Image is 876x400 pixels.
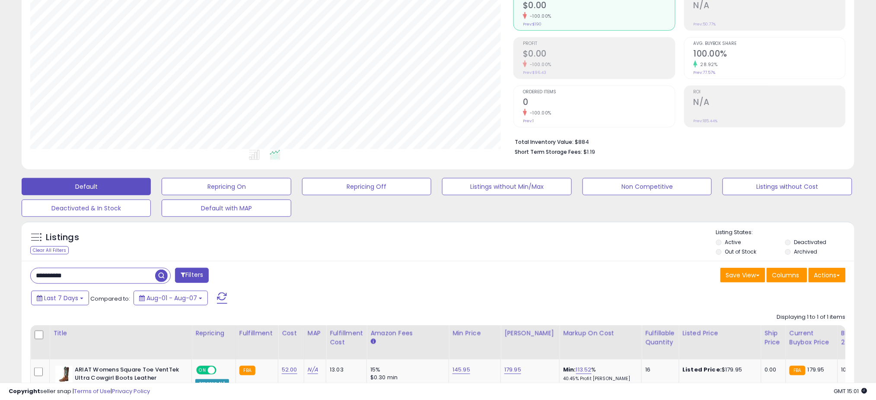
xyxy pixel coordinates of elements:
[523,0,675,12] h2: $0.00
[55,366,73,383] img: 41LruDdXrPL._SL40_.jpg
[523,49,675,60] h2: $0.00
[694,70,716,75] small: Prev: 77.57%
[442,178,571,195] button: Listings without Min/Max
[794,248,817,255] label: Archived
[22,200,151,217] button: Deactivated & In Stock
[282,365,297,374] a: 52.00
[452,365,470,374] a: 145.95
[53,329,188,338] div: Title
[645,366,672,374] div: 16
[645,329,675,347] div: Fulfillable Quantity
[31,291,89,305] button: Last 7 Days
[683,329,758,338] div: Listed Price
[523,22,542,27] small: Prev: $190
[834,387,867,395] span: 2025-08-15 15:01 GMT
[75,366,180,392] b: ARIAT Womens Square Toe VentTek Ultra Cowgirl Boots Leather Performance Boot
[162,178,291,195] button: Repricing On
[195,329,232,338] div: Repricing
[302,178,431,195] button: Repricing Off
[239,329,274,338] div: Fulfillment
[576,365,592,374] a: 113.52
[523,41,675,46] span: Profit
[523,70,546,75] small: Prev: $96.43
[504,365,521,374] a: 179.95
[239,366,255,375] small: FBA
[527,110,551,116] small: -100.00%
[46,232,79,244] h5: Listings
[694,22,716,27] small: Prev: 50.77%
[790,366,806,375] small: FBA
[694,0,845,12] h2: N/A
[841,329,873,347] div: BB Share 24h.
[523,97,675,109] h2: 0
[765,329,782,347] div: Ship Price
[370,374,442,381] div: $0.30 min
[694,41,845,46] span: Avg. Buybox Share
[841,366,870,374] div: 100%
[794,238,826,246] label: Deactivated
[452,329,497,338] div: Min Price
[282,329,300,338] div: Cost
[370,338,376,346] small: Amazon Fees.
[694,118,718,124] small: Prev: 185.44%
[563,366,635,382] div: %
[330,329,363,347] div: Fulfillment Cost
[370,329,445,338] div: Amazon Fees
[515,148,582,156] b: Short Term Storage Fees:
[90,295,130,303] span: Compared to:
[215,367,229,374] span: OFF
[723,178,852,195] button: Listings without Cost
[694,97,845,109] h2: N/A
[162,200,291,217] button: Default with MAP
[74,387,111,395] a: Terms of Use
[563,365,576,374] b: Min:
[30,246,69,254] div: Clear All Filters
[330,366,360,374] div: 13.03
[725,238,741,246] label: Active
[197,367,208,374] span: ON
[809,268,846,283] button: Actions
[523,90,675,95] span: Ordered Items
[504,329,556,338] div: [PERSON_NAME]
[527,61,551,68] small: -100.00%
[694,90,845,95] span: ROI
[308,365,318,374] a: N/A
[720,268,765,283] button: Save View
[147,294,197,302] span: Aug-01 - Aug-07
[765,366,779,374] div: 0.00
[560,325,642,359] th: The percentage added to the cost of goods (COGS) that forms the calculator for Min & Max prices.
[808,365,825,374] span: 179.95
[9,387,150,396] div: seller snap | |
[683,366,755,374] div: $179.95
[308,329,322,338] div: MAP
[515,136,839,146] li: $884
[698,61,718,68] small: 28.92%
[767,268,807,283] button: Columns
[694,49,845,60] h2: 100.00%
[716,229,854,237] p: Listing States:
[725,248,757,255] label: Out of Stock
[790,329,834,347] div: Current Buybox Price
[175,268,209,283] button: Filters
[683,365,722,374] b: Listed Price:
[527,13,551,19] small: -100.00%
[583,178,712,195] button: Non Competitive
[370,366,442,374] div: 15%
[112,387,150,395] a: Privacy Policy
[9,387,40,395] strong: Copyright
[583,148,595,156] span: $1.19
[134,291,208,305] button: Aug-01 - Aug-07
[563,329,638,338] div: Markup on Cost
[515,138,573,146] b: Total Inventory Value:
[777,313,846,321] div: Displaying 1 to 1 of 1 items
[22,178,151,195] button: Default
[772,271,800,279] span: Columns
[44,294,78,302] span: Last 7 Days
[523,118,534,124] small: Prev: 1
